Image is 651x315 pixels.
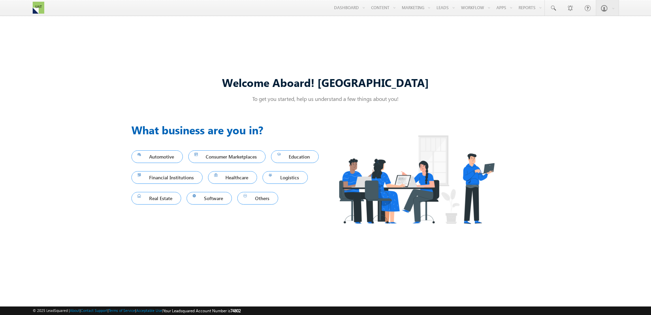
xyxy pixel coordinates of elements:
span: Software [193,194,226,203]
span: Consumer Marketplaces [194,152,260,161]
h3: What business are you in? [131,122,325,138]
span: Education [277,152,313,161]
span: 74802 [231,308,241,313]
span: Your Leadsquared Account Number is [163,308,241,313]
span: Logistics [269,173,302,182]
span: Automotive [138,152,177,161]
span: Healthcare [214,173,251,182]
a: Contact Support [81,308,108,313]
div: Welcome Aboard! [GEOGRAPHIC_DATA] [131,75,520,90]
a: Terms of Service [109,308,135,313]
span: Others [243,194,272,203]
p: To get you started, help us understand a few things about you! [131,95,520,102]
img: Custom Logo [33,2,44,14]
span: Real Estate [138,194,175,203]
span: Financial Institutions [138,173,196,182]
a: About [70,308,80,313]
img: Industry.png [325,122,507,237]
span: © 2025 LeadSquared | | | | | [33,307,241,314]
a: Acceptable Use [136,308,162,313]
